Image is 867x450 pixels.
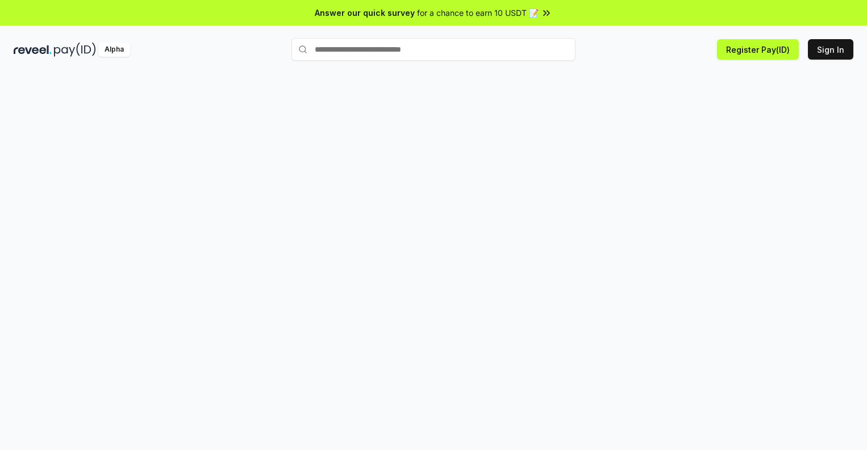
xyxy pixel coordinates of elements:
[54,43,96,57] img: pay_id
[14,43,52,57] img: reveel_dark
[417,7,539,19] span: for a chance to earn 10 USDT 📝
[98,43,130,57] div: Alpha
[808,39,853,60] button: Sign In
[717,39,799,60] button: Register Pay(ID)
[315,7,415,19] span: Answer our quick survey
